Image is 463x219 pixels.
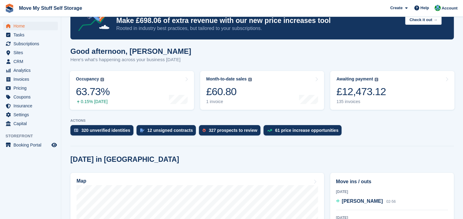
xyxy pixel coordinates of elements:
[3,93,58,101] a: menu
[275,128,338,133] div: 61 price increase opportunities
[206,99,252,104] div: 1 invoice
[267,129,272,132] img: price_increase_opportunities-93ffe204e8149a01c8c9dc8f82e8f89637d9d84a8eef4429ea346261dce0b2c0.svg
[13,141,50,149] span: Booking Portal
[13,22,50,30] span: Home
[442,5,457,11] span: Account
[74,128,78,132] img: verify_identity-adf6edd0f0f0b5bbfe63781bf79b02c33cf7c696d77639b501bdc392416b5a36.svg
[3,141,58,149] a: menu
[3,39,58,48] a: menu
[13,66,50,75] span: Analytics
[13,84,50,92] span: Pricing
[13,110,50,119] span: Settings
[248,78,252,81] img: icon-info-grey-7440780725fd019a000dd9b08b2336e03edf1995a4989e88bcd33f0948082b44.svg
[70,125,136,139] a: 320 unverified identities
[13,48,50,57] span: Sites
[3,66,58,75] a: menu
[336,189,448,195] div: [DATE]
[209,128,257,133] div: 327 prospects to review
[13,57,50,66] span: CRM
[200,71,324,110] a: Month-to-date sales £60.80 1 invoice
[13,119,50,128] span: Capital
[3,22,58,30] a: menu
[116,16,400,25] p: Make £698.06 of extra revenue with our new price increases tool
[76,76,99,82] div: Occupancy
[13,93,50,101] span: Coupons
[336,99,386,104] div: 135 invoices
[100,78,104,81] img: icon-info-grey-7440780725fd019a000dd9b08b2336e03edf1995a4989e88bcd33f0948082b44.svg
[77,178,86,184] h2: Map
[70,119,454,123] p: ACTIONS
[3,119,58,128] a: menu
[3,48,58,57] a: menu
[70,47,191,55] h1: Good afternoon, [PERSON_NAME]
[81,128,130,133] div: 320 unverified identities
[405,15,442,25] button: Check it out →
[336,76,373,82] div: Awaiting payment
[3,75,58,84] a: menu
[199,125,263,139] a: 327 prospects to review
[386,199,396,204] span: 02-56
[76,99,110,104] div: 0.15% [DATE]
[76,85,110,98] div: 63.73%
[13,102,50,110] span: Insurance
[263,125,345,139] a: 61 price increase opportunities
[70,155,179,164] h2: [DATE] in [GEOGRAPHIC_DATA]
[17,3,84,13] a: Move My Stuff Self Storage
[6,133,61,139] span: Storefront
[336,178,448,185] h2: Move ins / outs
[70,56,191,63] p: Here's what's happening across your business [DATE]
[3,31,58,39] a: menu
[336,85,386,98] div: £12,473.12
[390,5,402,11] span: Create
[203,128,206,132] img: prospect-51fa495bee0391a8d652442698ab0144808aea92771e9ea1ae160a38d050c398.svg
[50,141,58,149] a: Preview store
[206,85,252,98] div: £60.80
[136,125,199,139] a: 12 unsigned contracts
[435,5,441,11] img: Dan
[206,76,247,82] div: Month-to-date sales
[5,4,14,13] img: stora-icon-8386f47178a22dfd0bd8f6a31ec36ba5ce8667c1dd55bd0f319d3a0aa187defe.svg
[375,78,378,81] img: icon-info-grey-7440780725fd019a000dd9b08b2336e03edf1995a4989e88bcd33f0948082b44.svg
[3,102,58,110] a: menu
[330,71,454,110] a: Awaiting payment £12,473.12 135 invoices
[3,110,58,119] a: menu
[342,199,383,204] span: [PERSON_NAME]
[147,128,193,133] div: 12 unsigned contracts
[13,75,50,84] span: Invoices
[13,31,50,39] span: Tasks
[336,198,396,206] a: [PERSON_NAME] 02-56
[70,71,194,110] a: Occupancy 63.73% 0.15% [DATE]
[3,84,58,92] a: menu
[13,39,50,48] span: Subscriptions
[140,128,144,132] img: contract_signature_icon-13c848040528278c33f63329250d36e43548de30e8caae1d1a13099fd9432cc5.svg
[3,57,58,66] a: menu
[420,5,429,11] span: Help
[116,25,400,32] p: Rooted in industry best practices, but tailored to your subscriptions.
